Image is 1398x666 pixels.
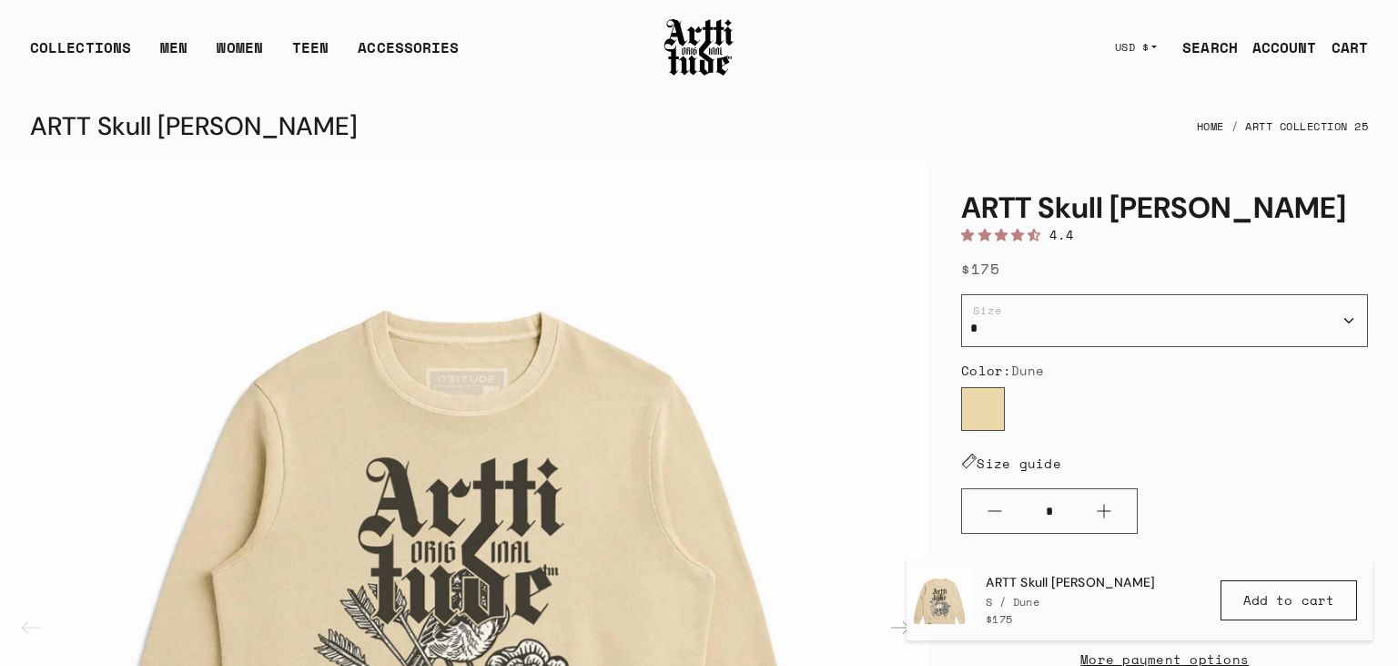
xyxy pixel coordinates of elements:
span: ARTT Skull [PERSON_NAME] [986,574,1155,592]
div: Next slide [878,606,922,650]
input: Quantity [1028,495,1071,528]
button: Add to cart [1221,580,1357,620]
a: Artt Collection 25 [1245,107,1368,147]
label: Dune [961,387,1005,431]
a: SEARCH [1168,29,1238,66]
span: 4.4 [1049,225,1075,244]
button: USD $ [1104,27,1169,67]
a: Home [1197,107,1224,147]
div: S / Dune [986,594,1155,610]
div: COLLECTIONS [30,36,131,73]
a: Open cart [1317,29,1368,66]
button: Minus [962,489,1028,533]
span: Dune [1011,361,1044,380]
img: Arttitude [663,16,735,78]
span: USD $ [1115,40,1150,55]
a: Size guide [961,454,1061,473]
button: Plus [1071,489,1137,533]
a: ACCOUNT [1238,29,1317,66]
a: WOMEN [217,36,263,73]
div: ACCESSORIES [358,36,459,73]
span: $175 [961,258,999,280]
span: 4.38 stars [961,225,1049,244]
span: $175 [986,611,1013,627]
a: MEN [160,36,187,73]
img: ARTT Skull Terry Crewneck [907,568,973,633]
div: ARTT Skull [PERSON_NAME] [30,105,358,149]
ul: Main navigation [15,36,473,73]
a: TEEN [292,36,329,73]
div: Color: [961,362,1368,380]
h1: ARTT Skull [PERSON_NAME] [961,190,1368,226]
span: Add to cart [1243,591,1334,610]
div: CART [1332,36,1368,58]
